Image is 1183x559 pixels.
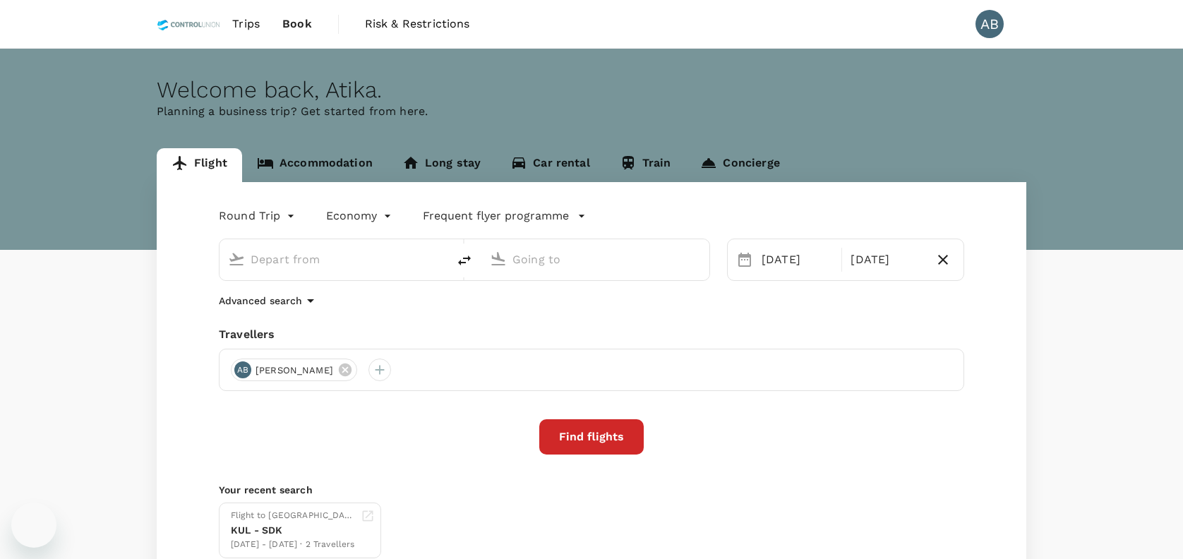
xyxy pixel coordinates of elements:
a: Concierge [685,148,794,182]
button: Frequent flyer programme [423,208,586,224]
p: Your recent search [219,483,964,497]
div: AB [975,10,1004,38]
span: Book [282,16,312,32]
div: [DATE] [756,246,839,274]
p: Frequent flyer programme [423,208,569,224]
div: Round Trip [219,205,298,227]
div: AB [234,361,251,378]
input: Going to [512,248,680,270]
div: KUL - SDK [231,523,355,538]
a: Train [605,148,686,182]
button: Open [699,258,702,260]
a: Long stay [388,148,496,182]
span: Risk & Restrictions [365,16,470,32]
a: Car rental [496,148,605,182]
button: delete [448,244,481,277]
div: [DATE] [845,246,927,274]
button: Advanced search [219,292,319,309]
img: Control Union Malaysia Sdn. Bhd. [157,8,221,40]
span: Trips [232,16,260,32]
button: Open [438,258,440,260]
div: [DATE] - [DATE] · 2 Travellers [231,538,355,552]
input: Depart from [251,248,418,270]
a: Accommodation [242,148,388,182]
iframe: Button to launch messaging window [11,503,56,548]
p: Advanced search [219,294,302,308]
button: Find flights [539,419,644,455]
div: Welcome back , Atika . [157,77,1026,103]
div: AB[PERSON_NAME] [231,359,357,381]
a: Flight [157,148,242,182]
div: Flight to [GEOGRAPHIC_DATA] [231,509,355,523]
span: [PERSON_NAME] [247,363,342,378]
p: Planning a business trip? Get started from here. [157,103,1026,120]
div: Economy [326,205,395,227]
div: Travellers [219,326,964,343]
